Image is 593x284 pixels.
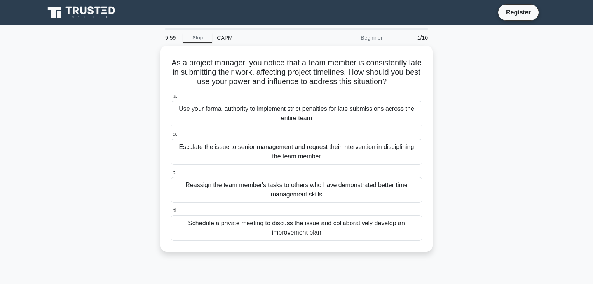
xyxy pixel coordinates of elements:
div: 9:59 [160,30,183,46]
div: Reassign the team member's tasks to others who have demonstrated better time management skills [171,177,422,203]
div: Escalate the issue to senior management and request their intervention in disciplining the team m... [171,139,422,165]
div: CAPM [212,30,319,46]
h5: As a project manager, you notice that a team member is consistently late in submitting their work... [170,58,423,87]
a: Stop [183,33,212,43]
span: d. [172,207,177,214]
div: 1/10 [387,30,433,46]
span: b. [172,131,177,137]
div: Use your formal authority to implement strict penalties for late submissions across the entire team [171,101,422,126]
a: Register [501,7,535,17]
span: a. [172,93,177,99]
span: c. [172,169,177,175]
div: Schedule a private meeting to discuss the issue and collaboratively develop an improvement plan [171,215,422,241]
div: Beginner [319,30,387,46]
